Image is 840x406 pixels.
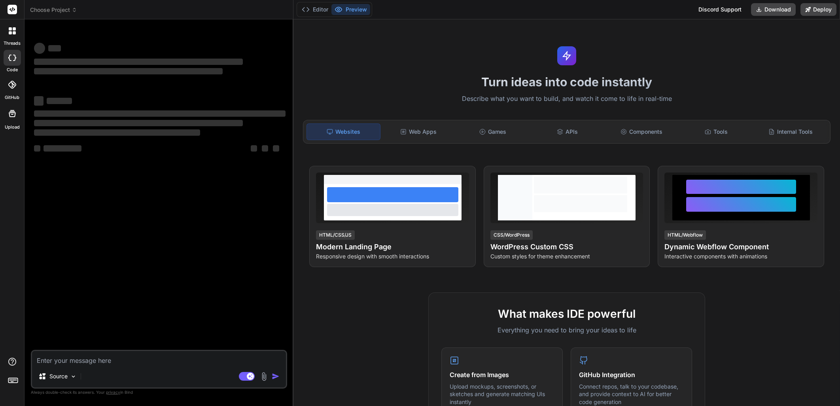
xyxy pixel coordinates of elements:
div: Websites [306,123,380,140]
p: Upload mockups, screenshots, or sketches and generate matching UIs instantly [450,383,554,406]
img: attachment [259,372,269,381]
div: Components [605,123,678,140]
span: Choose Project [30,6,77,14]
span: ‌ [251,145,257,152]
span: ‌ [44,145,81,152]
span: ‌ [34,110,286,117]
p: Describe what you want to build, and watch it come to life in real-time [298,94,835,104]
div: HTML/CSS/JS [316,230,355,240]
p: Always double-check its answers. Your in Bind [31,389,287,396]
span: privacy [106,390,120,395]
p: Source [49,372,68,380]
h4: Modern Landing Page [316,241,469,252]
p: Interactive components with animations [664,252,817,260]
button: Download [751,3,796,16]
label: GitHub [5,94,19,101]
label: threads [4,40,21,47]
span: ‌ [47,98,72,104]
span: ‌ [34,59,243,65]
span: ‌ [34,96,44,106]
label: code [7,66,18,73]
button: Deploy [800,3,836,16]
div: Tools [680,123,753,140]
span: ‌ [34,129,200,136]
h4: GitHub Integration [579,370,684,379]
span: ‌ [273,145,279,152]
p: Connect repos, talk to your codebase, and provide context to AI for better code generation [579,383,684,406]
div: Discord Support [694,3,746,16]
span: ‌ [48,45,61,51]
h4: Create from Images [450,370,554,379]
div: APIs [531,123,604,140]
h4: Dynamic Webflow Component [664,241,817,252]
div: CSS/WordPress [490,230,533,240]
button: Preview [331,4,370,15]
label: Upload [5,124,20,131]
span: ‌ [262,145,268,152]
span: ‌ [34,120,243,126]
div: Web Apps [382,123,455,140]
span: ‌ [34,43,45,54]
img: Pick Models [70,373,77,380]
img: icon [272,372,280,380]
h4: WordPress Custom CSS [490,241,643,252]
span: ‌ [34,145,40,152]
div: Games [456,123,529,140]
p: Everything you need to bring your ideas to life [441,325,692,335]
h2: What makes IDE powerful [441,305,692,322]
p: Responsive design with smooth interactions [316,252,469,260]
button: Editor [299,4,331,15]
div: Internal Tools [754,123,827,140]
div: HTML/Webflow [664,230,706,240]
p: Custom styles for theme enhancement [490,252,643,260]
span: ‌ [34,68,223,74]
h1: Turn ideas into code instantly [298,75,835,89]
